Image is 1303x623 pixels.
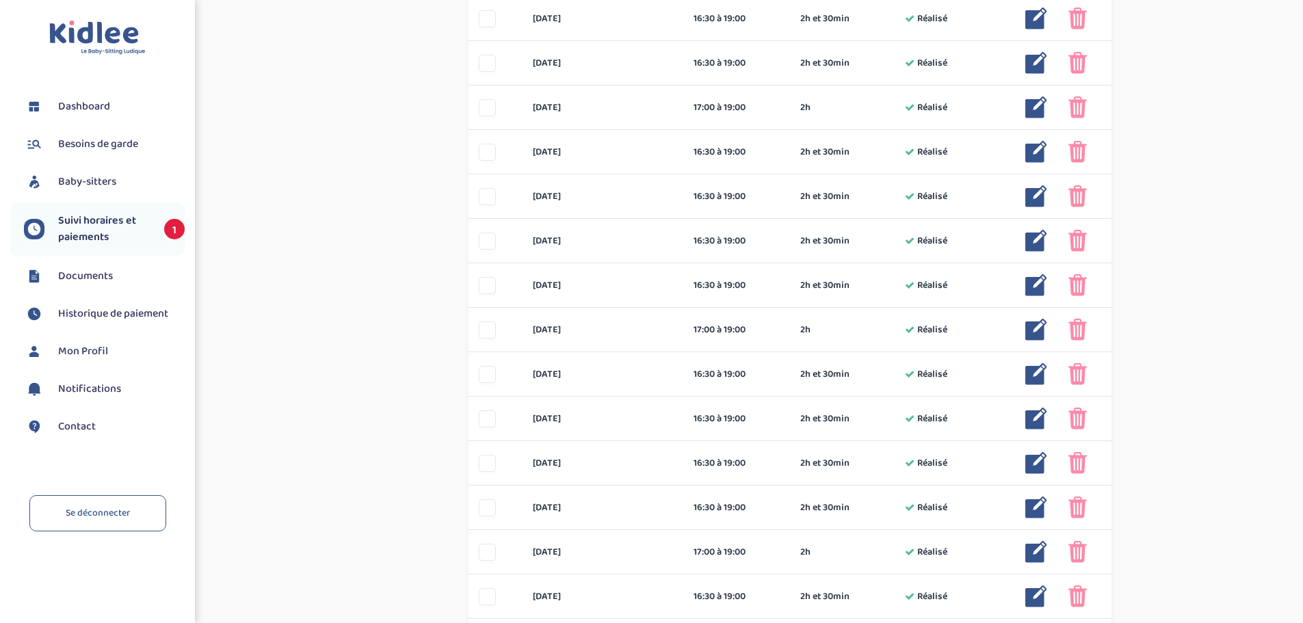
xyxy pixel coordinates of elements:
[1068,541,1087,563] img: poubelle_rose.png
[58,213,150,246] span: Suivi horaires et paiements
[523,412,683,426] div: [DATE]
[800,234,850,248] span: 2h et 30min
[800,412,850,426] span: 2h et 30min
[1025,8,1047,29] img: modifier_bleu.png
[694,501,780,515] div: 16:30 à 19:00
[917,189,947,204] span: Réalisé
[1068,141,1087,163] img: poubelle_rose.png
[29,495,166,531] a: Se déconnecter
[1025,230,1047,252] img: modifier_bleu.png
[917,323,947,337] span: Réalisé
[800,12,850,26] span: 2h et 30min
[917,12,947,26] span: Réalisé
[694,545,780,559] div: 17:00 à 19:00
[58,419,96,435] span: Contact
[24,219,44,239] img: suivihoraire.svg
[1068,274,1087,296] img: poubelle_rose.png
[49,21,146,55] img: logo.svg
[1068,52,1087,74] img: poubelle_rose.png
[800,278,850,293] span: 2h et 30min
[58,268,113,284] span: Documents
[24,266,44,287] img: documents.svg
[917,412,947,426] span: Réalisé
[24,304,185,324] a: Historique de paiement
[1068,185,1087,207] img: poubelle_rose.png
[917,56,947,70] span: Réalisé
[24,96,185,117] a: Dashboard
[1025,96,1047,118] img: modifier_bleu.png
[694,145,780,159] div: 16:30 à 19:00
[800,589,850,604] span: 2h et 30min
[694,189,780,204] div: 16:30 à 19:00
[24,304,44,324] img: suivihoraire.svg
[800,323,811,337] span: 2h
[58,343,108,360] span: Mon Profil
[523,323,683,337] div: [DATE]
[917,589,947,604] span: Réalisé
[1025,185,1047,207] img: modifier_bleu.png
[24,96,44,117] img: dashboard.svg
[523,589,683,604] div: [DATE]
[58,98,110,115] span: Dashboard
[1068,585,1087,607] img: poubelle_rose.png
[800,456,850,470] span: 2h et 30min
[24,213,185,246] a: Suivi horaires et paiements 1
[24,172,185,192] a: Baby-sitters
[800,367,850,382] span: 2h et 30min
[1025,274,1047,296] img: modifier_bleu.png
[1025,541,1047,563] img: modifier_bleu.png
[24,341,44,362] img: profil.svg
[24,379,185,399] a: Notifications
[800,145,850,159] span: 2h et 30min
[694,56,780,70] div: 16:30 à 19:00
[1068,452,1087,474] img: poubelle_rose.png
[523,545,683,559] div: [DATE]
[24,416,185,437] a: Contact
[523,234,683,248] div: [DATE]
[694,101,780,115] div: 17:00 à 19:00
[523,12,683,26] div: [DATE]
[917,278,947,293] span: Réalisé
[917,367,947,382] span: Réalisé
[523,145,683,159] div: [DATE]
[523,456,683,470] div: [DATE]
[917,456,947,470] span: Réalisé
[1025,452,1047,474] img: modifier_bleu.png
[24,341,185,362] a: Mon Profil
[917,501,947,515] span: Réalisé
[24,416,44,437] img: contact.svg
[1025,363,1047,385] img: modifier_bleu.png
[164,219,185,239] span: 1
[1068,408,1087,429] img: poubelle_rose.png
[1025,52,1047,74] img: modifier_bleu.png
[523,189,683,204] div: [DATE]
[694,12,780,26] div: 16:30 à 19:00
[694,412,780,426] div: 16:30 à 19:00
[24,134,185,155] a: Besoins de garde
[800,545,811,559] span: 2h
[24,134,44,155] img: besoin.svg
[523,278,683,293] div: [DATE]
[523,56,683,70] div: [DATE]
[917,545,947,559] span: Réalisé
[1025,408,1047,429] img: modifier_bleu.png
[800,56,850,70] span: 2h et 30min
[694,456,780,470] div: 16:30 à 19:00
[523,501,683,515] div: [DATE]
[1068,96,1087,118] img: poubelle_rose.png
[24,379,44,399] img: notification.svg
[800,189,850,204] span: 2h et 30min
[917,145,947,159] span: Réalisé
[1025,319,1047,341] img: modifier_bleu.png
[917,234,947,248] span: Réalisé
[1068,319,1087,341] img: poubelle_rose.png
[523,101,683,115] div: [DATE]
[1025,496,1047,518] img: modifier_bleu.png
[1068,8,1087,29] img: poubelle_rose.png
[58,136,138,153] span: Besoins de garde
[58,381,121,397] span: Notifications
[1068,496,1087,518] img: poubelle_rose.png
[800,101,811,115] span: 2h
[694,234,780,248] div: 16:30 à 19:00
[1068,230,1087,252] img: poubelle_rose.png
